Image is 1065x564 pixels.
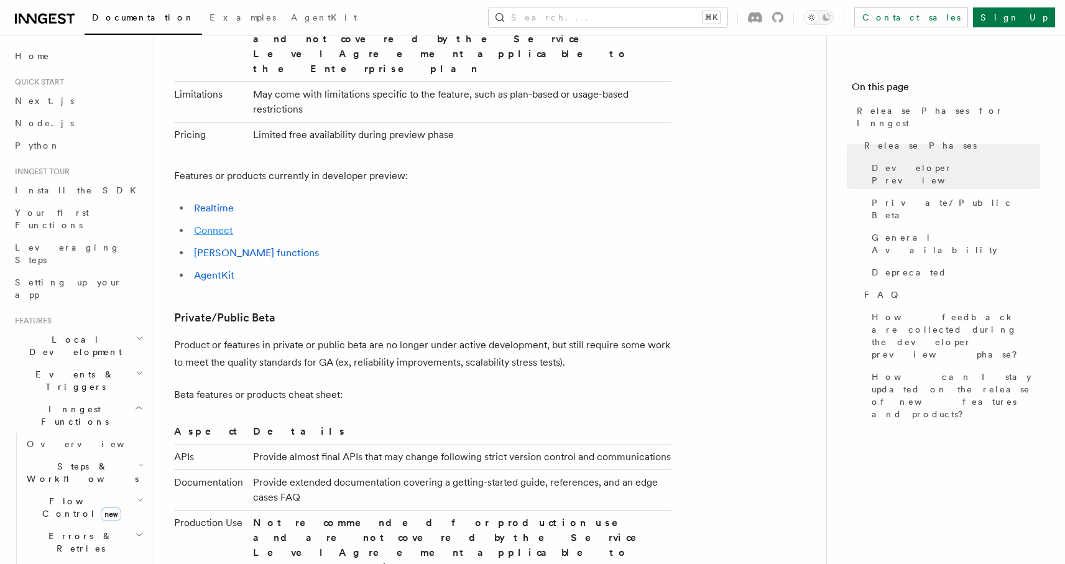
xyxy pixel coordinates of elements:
[10,112,146,134] a: Node.js
[248,469,671,510] td: Provide extended documentation covering a getting-started guide, references, and an edge cases FAQ
[210,12,276,22] span: Examples
[10,179,146,201] a: Install the SDK
[248,81,671,122] td: May come with limitations specific to the feature, such as plan-based or usage-based restrictions
[867,306,1040,366] a: How feedback are collected during the developer preview phase?
[10,236,146,271] a: Leveraging Steps
[248,122,671,147] td: Limited free availability during preview phase
[22,460,139,485] span: Steps & Workflows
[22,490,146,525] button: Flow Controlnew
[10,90,146,112] a: Next.js
[85,4,202,35] a: Documentation
[194,224,233,236] a: Connect
[10,328,146,363] button: Local Development
[15,50,50,62] span: Home
[22,530,135,555] span: Errors & Retries
[174,81,248,122] td: Limitations
[872,162,1040,187] span: Developer Preview
[867,157,1040,192] a: Developer Preview
[703,11,720,24] kbd: ⌘K
[859,134,1040,157] a: Release Phases
[15,243,120,265] span: Leveraging Steps
[867,226,1040,261] a: General Availability
[174,122,248,147] td: Pricing
[27,439,155,449] span: Overview
[10,403,134,428] span: Inngest Functions
[22,433,146,455] a: Overview
[15,277,122,300] span: Setting up your app
[194,247,319,259] a: [PERSON_NAME] functions
[284,4,364,34] a: AgentKit
[872,311,1040,361] span: How feedback are collected during the developer preview phase?
[867,192,1040,226] a: Private/Public Beta
[253,18,635,75] strong: Not recommended for production use and not covered by the Service Level Agreement applicable to t...
[174,11,248,81] td: Production Use
[291,12,357,22] span: AgentKit
[248,444,671,469] td: Provide almost final APIs that may change following strict version control and communications
[22,525,146,560] button: Errors & Retries
[804,10,834,25] button: Toggle dark mode
[22,495,137,520] span: Flow Control
[872,231,1040,256] span: General Availability
[202,4,284,34] a: Examples
[489,7,727,27] button: Search...⌘K
[872,371,1040,420] span: How can I stay updated on the release of new features and products?
[852,80,1040,99] h4: On this page
[973,7,1055,27] a: Sign Up
[15,96,74,106] span: Next.js
[10,271,146,306] a: Setting up your app
[10,201,146,236] a: Your first Functions
[174,469,248,510] td: Documentation
[872,266,947,279] span: Deprecated
[22,455,146,490] button: Steps & Workflows
[864,289,905,301] span: FAQ
[15,118,74,128] span: Node.js
[854,7,968,27] a: Contact sales
[15,141,60,150] span: Python
[248,423,671,445] th: Details
[872,196,1040,221] span: Private/Public Beta
[10,77,64,87] span: Quick start
[867,261,1040,284] a: Deprecated
[174,444,248,469] td: APIs
[174,423,248,445] th: Aspect
[10,333,136,358] span: Local Development
[867,366,1040,425] a: How can I stay updated on the release of new features and products?
[10,316,52,326] span: Features
[174,336,671,371] p: Product or features in private or public beta are no longer under active development, but still r...
[194,269,234,281] a: AgentKit
[174,167,671,185] p: Features or products currently in developer preview:
[10,368,136,393] span: Events & Triggers
[10,167,70,177] span: Inngest tour
[10,398,146,433] button: Inngest Functions
[859,284,1040,306] a: FAQ
[864,139,977,152] span: Release Phases
[174,309,275,326] a: Private/Public Beta
[101,507,121,521] span: new
[10,45,146,67] a: Home
[174,386,671,404] p: Beta features or products cheat sheet:
[852,99,1040,134] a: Release Phases for Inngest
[857,104,1040,129] span: Release Phases for Inngest
[10,134,146,157] a: Python
[194,202,234,214] a: Realtime
[92,12,195,22] span: Documentation
[10,363,146,398] button: Events & Triggers
[15,185,144,195] span: Install the SDK
[15,208,89,230] span: Your first Functions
